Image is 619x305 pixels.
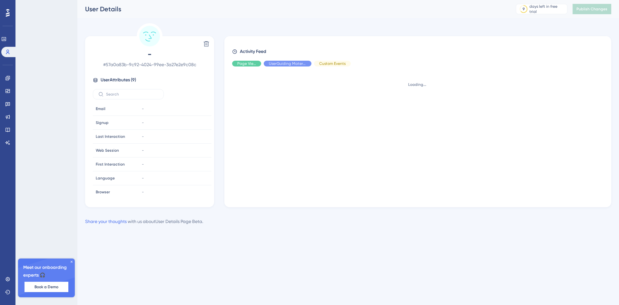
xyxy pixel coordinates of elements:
span: - [142,106,144,111]
span: - [142,148,144,153]
span: User Attributes ( 9 ) [101,76,136,84]
span: Signup [96,120,109,125]
span: Browser [96,189,110,195]
a: Share your thoughts [85,219,127,224]
button: Publish Changes [573,4,611,14]
button: Book a Demo [25,282,68,292]
span: First Interaction [96,162,125,167]
div: with us about User Details Page Beta . [85,218,203,225]
span: - [93,49,206,59]
span: UserGuiding Material [269,61,306,66]
span: Activity Feed [240,48,266,56]
span: # 57a0a83b-9c92-4024-99ee-3a27e2e9c08c [93,61,206,68]
span: Book a Demo [34,284,58,290]
div: User Details [85,5,500,14]
input: Search [106,92,158,97]
span: - [142,176,144,181]
span: - [142,189,144,195]
span: Meet our onboarding experts 🎧 [23,264,70,279]
span: Custom Events [319,61,346,66]
span: - [142,120,144,125]
span: - [142,134,144,139]
div: days left in free trial [529,4,565,14]
span: Language [96,176,115,181]
span: Email [96,106,105,111]
span: Page View [237,61,256,66]
span: - [142,162,144,167]
div: 9 [523,6,525,12]
span: Last Interaction [96,134,125,139]
div: Loading... [232,82,602,87]
span: Publish Changes [576,6,607,12]
span: Web Session [96,148,119,153]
